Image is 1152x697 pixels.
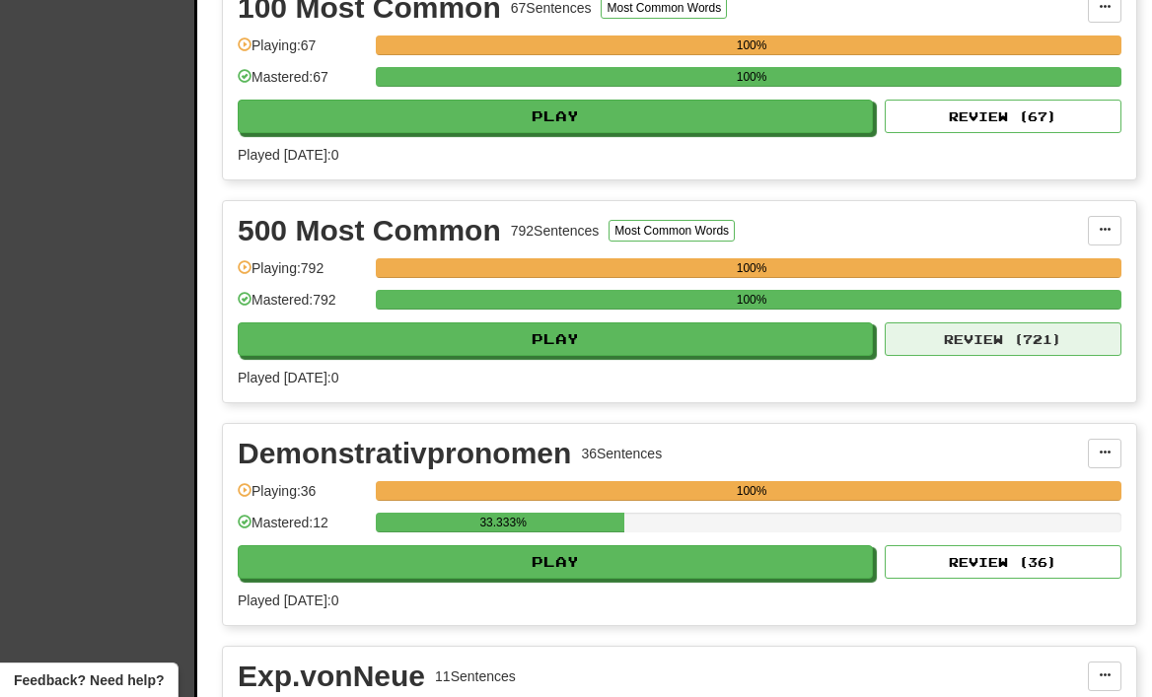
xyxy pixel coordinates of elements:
div: 792 Sentences [511,221,600,241]
div: 100% [382,258,1121,278]
div: Mastered: 792 [238,290,366,322]
button: Review (721) [885,322,1121,356]
div: 33.333% [382,513,624,532]
span: Open feedback widget [14,670,164,690]
div: 100% [382,290,1121,310]
button: Play [238,100,873,133]
div: Demonstrativpronomen [238,439,571,468]
button: Most Common Words [609,220,735,242]
div: Playing: 792 [238,258,366,291]
div: 500 Most Common [238,216,501,245]
div: Mastered: 67 [238,67,366,100]
div: 36 Sentences [581,444,662,463]
div: Playing: 67 [238,35,366,68]
div: Exp.vonNeue [238,662,425,691]
div: 100% [382,67,1121,87]
button: Review (36) [885,545,1121,579]
span: Played [DATE]: 0 [238,592,338,608]
button: Play [238,322,873,356]
button: Review (67) [885,100,1121,133]
div: 11 Sentences [435,666,516,686]
div: Mastered: 12 [238,513,366,545]
span: Played [DATE]: 0 [238,370,338,385]
div: 100% [382,481,1121,501]
button: Play [238,545,873,579]
div: 100% [382,35,1121,55]
div: Playing: 36 [238,481,366,514]
span: Played [DATE]: 0 [238,147,338,163]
